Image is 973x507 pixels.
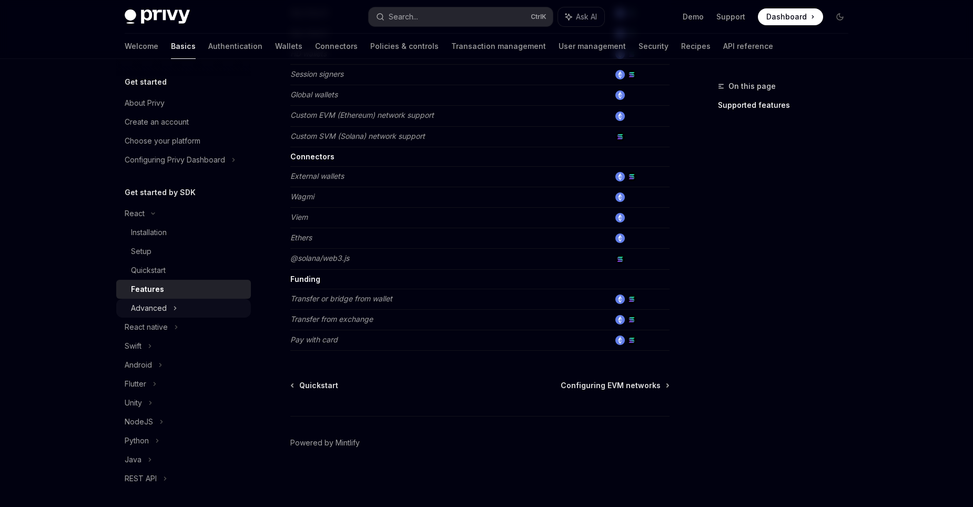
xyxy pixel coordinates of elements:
[290,131,425,140] em: Custom SVM (Solana) network support
[451,34,546,59] a: Transaction management
[615,255,625,264] img: solana.png
[728,80,776,93] span: On this page
[125,472,157,485] div: REST API
[125,97,165,109] div: About Privy
[290,315,373,323] em: Transfer from exchange
[627,315,636,325] img: solana.png
[125,135,200,147] div: Choose your platform
[389,11,418,23] div: Search...
[131,245,151,258] div: Setup
[275,34,302,59] a: Wallets
[718,97,857,114] a: Supported features
[615,295,625,304] img: ethereum.png
[125,321,168,333] div: React native
[576,12,597,22] span: Ask AI
[125,9,190,24] img: dark logo
[116,131,251,150] a: Choose your platform
[116,242,251,261] a: Setup
[290,69,343,78] em: Session signers
[125,340,141,352] div: Swift
[125,76,167,88] h5: Get started
[290,171,344,180] em: External wallets
[627,172,636,181] img: solana.png
[125,116,189,128] div: Create an account
[131,226,167,239] div: Installation
[615,192,625,202] img: ethereum.png
[561,380,668,391] a: Configuring EVM networks
[116,113,251,131] a: Create an account
[125,186,196,199] h5: Get started by SDK
[832,8,848,25] button: Toggle dark mode
[290,438,360,448] a: Powered by Mintlify
[370,34,439,59] a: Policies & controls
[615,213,625,222] img: ethereum.png
[615,132,625,141] img: solana.png
[723,34,773,59] a: API reference
[290,110,434,119] em: Custom EVM (Ethereum) network support
[131,302,167,315] div: Advanced
[627,336,636,345] img: solana.png
[131,283,164,296] div: Features
[116,94,251,113] a: About Privy
[683,12,704,22] a: Demo
[559,34,626,59] a: User management
[290,253,349,262] em: @solana/web3.js
[290,335,338,344] em: Pay with card
[125,453,141,466] div: Java
[615,70,625,79] img: ethereum.png
[758,8,823,25] a: Dashboard
[131,264,166,277] div: Quickstart
[290,152,335,161] strong: Connectors
[125,415,153,428] div: NodeJS
[369,7,553,26] button: Search...CtrlK
[125,397,142,409] div: Unity
[116,223,251,242] a: Installation
[291,380,338,391] a: Quickstart
[615,234,625,243] img: ethereum.png
[627,295,636,304] img: solana.png
[125,34,158,59] a: Welcome
[716,12,745,22] a: Support
[125,207,145,220] div: React
[627,70,636,79] img: solana.png
[615,315,625,325] img: ethereum.png
[290,233,312,242] em: Ethers
[681,34,711,59] a: Recipes
[290,212,308,221] em: Viem
[125,434,149,447] div: Python
[615,336,625,345] img: ethereum.png
[558,7,604,26] button: Ask AI
[561,380,661,391] span: Configuring EVM networks
[125,154,225,166] div: Configuring Privy Dashboard
[290,90,338,99] em: Global wallets
[615,90,625,100] img: ethereum.png
[315,34,358,59] a: Connectors
[208,34,262,59] a: Authentication
[125,378,146,390] div: Flutter
[638,34,668,59] a: Security
[615,172,625,181] img: ethereum.png
[290,192,314,201] em: Wagmi
[299,380,338,391] span: Quickstart
[531,13,546,21] span: Ctrl K
[290,294,392,303] em: Transfer or bridge from wallet
[290,275,320,283] strong: Funding
[116,280,251,299] a: Features
[171,34,196,59] a: Basics
[116,261,251,280] a: Quickstart
[615,111,625,121] img: ethereum.png
[766,12,807,22] span: Dashboard
[125,359,152,371] div: Android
